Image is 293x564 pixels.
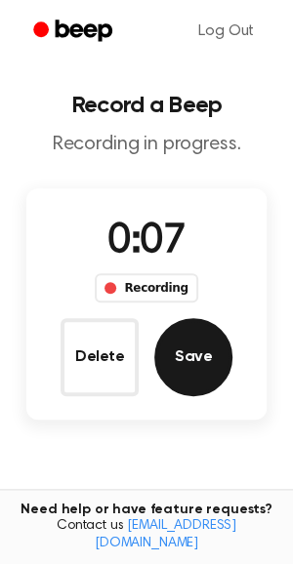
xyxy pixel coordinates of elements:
[61,318,139,396] button: Delete Audio Record
[154,318,232,396] button: Save Audio Record
[12,518,281,552] span: Contact us
[16,133,277,157] p: Recording in progress.
[95,519,236,550] a: [EMAIL_ADDRESS][DOMAIN_NAME]
[179,8,273,55] a: Log Out
[107,222,186,262] span: 0:07
[20,13,130,51] a: Beep
[95,273,197,302] div: Recording
[16,94,277,117] h1: Record a Beep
